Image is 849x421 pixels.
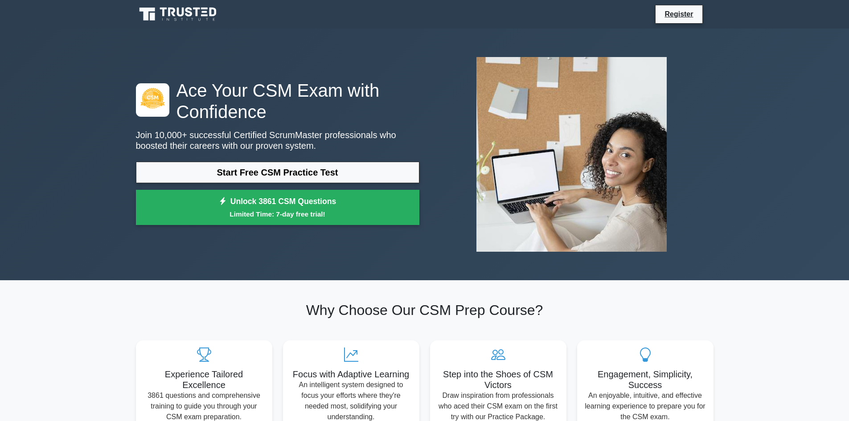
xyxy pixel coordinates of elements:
[136,130,419,151] p: Join 10,000+ successful Certified ScrumMaster professionals who boosted their careers with our pr...
[136,162,419,183] a: Start Free CSM Practice Test
[147,209,408,219] small: Limited Time: 7-day free trial!
[584,369,706,390] h5: Engagement, Simplicity, Success
[659,8,698,20] a: Register
[143,369,265,390] h5: Experience Tailored Excellence
[437,369,559,390] h5: Step into the Shoes of CSM Victors
[136,302,714,319] h2: Why Choose Our CSM Prep Course?
[290,369,412,380] h5: Focus with Adaptive Learning
[136,80,419,123] h1: Ace Your CSM Exam with Confidence
[136,190,419,225] a: Unlock 3861 CSM QuestionsLimited Time: 7-day free trial!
